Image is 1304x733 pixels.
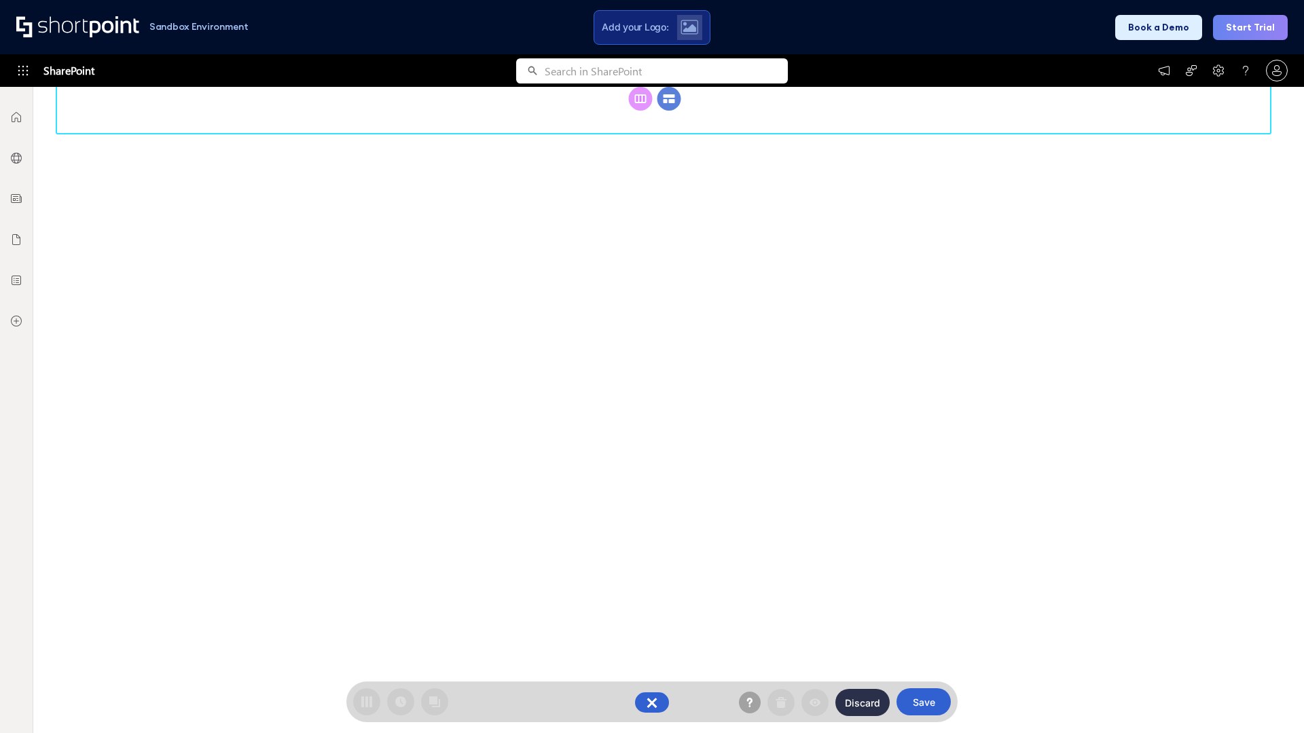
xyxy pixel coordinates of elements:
button: Start Trial [1213,15,1288,40]
span: Add your Logo: [602,21,668,33]
button: Book a Demo [1115,15,1202,40]
span: SharePoint [43,54,94,87]
button: Discard [835,689,890,716]
h1: Sandbox Environment [149,23,249,31]
iframe: Chat Widget [1236,668,1304,733]
img: Upload logo [681,20,698,35]
button: Save [896,688,951,715]
input: Search in SharePoint [545,58,788,83]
